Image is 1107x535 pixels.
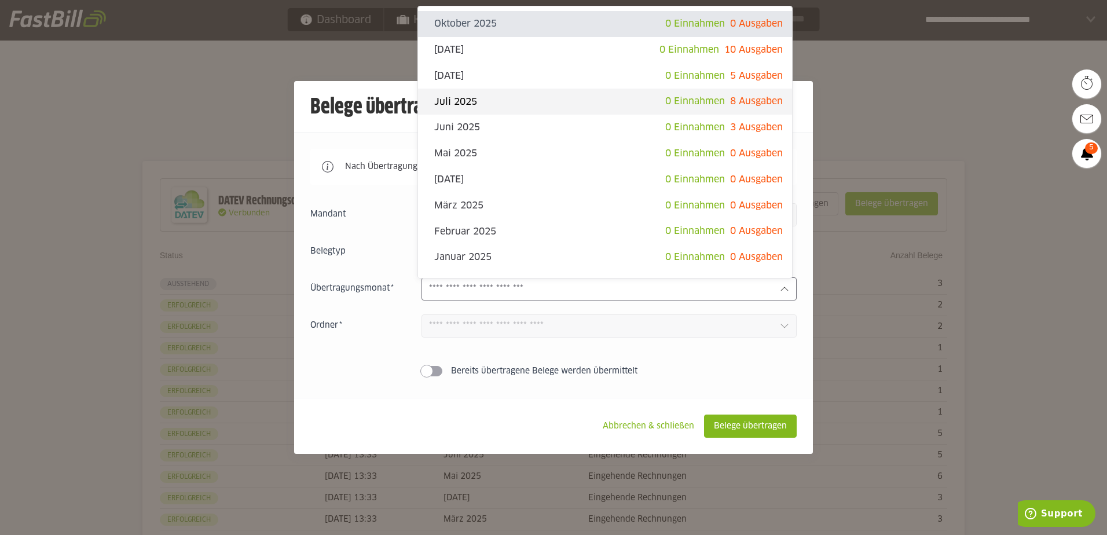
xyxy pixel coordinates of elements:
[730,97,783,106] span: 8 Ausgaben
[730,123,783,132] span: 3 Ausgaben
[730,19,783,28] span: 0 Ausgaben
[730,175,783,184] span: 0 Ausgaben
[665,97,725,106] span: 0 Einnahmen
[665,252,725,262] span: 0 Einnahmen
[310,365,797,377] sl-switch: Bereits übertragene Belege werden übermittelt
[730,226,783,236] span: 0 Ausgaben
[418,63,792,89] sl-option: [DATE]
[665,123,725,132] span: 0 Einnahmen
[724,45,783,54] span: 10 Ausgaben
[1085,142,1098,154] span: 5
[659,45,719,54] span: 0 Einnahmen
[418,167,792,193] sl-option: [DATE]
[665,71,725,80] span: 0 Einnahmen
[730,71,783,80] span: 5 Ausgaben
[418,37,792,63] sl-option: [DATE]
[730,252,783,262] span: 0 Ausgaben
[730,149,783,158] span: 0 Ausgaben
[418,218,792,244] sl-option: Februar 2025
[1018,500,1095,529] iframe: Öffnet ein Widget, in dem Sie weitere Informationen finden
[418,11,792,37] sl-option: Oktober 2025
[665,175,725,184] span: 0 Einnahmen
[665,226,725,236] span: 0 Einnahmen
[1072,139,1101,168] a: 5
[418,115,792,141] sl-option: Juni 2025
[665,201,725,210] span: 0 Einnahmen
[704,415,797,438] sl-button: Belege übertragen
[665,149,725,158] span: 0 Einnahmen
[418,270,792,296] sl-option: Dezember 2024
[730,201,783,210] span: 0 Ausgaben
[418,141,792,167] sl-option: Mai 2025
[593,415,704,438] sl-button: Abbrechen & schließen
[418,244,792,270] sl-option: Januar 2025
[418,193,792,219] sl-option: März 2025
[665,19,725,28] span: 0 Einnahmen
[418,89,792,115] sl-option: Juli 2025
